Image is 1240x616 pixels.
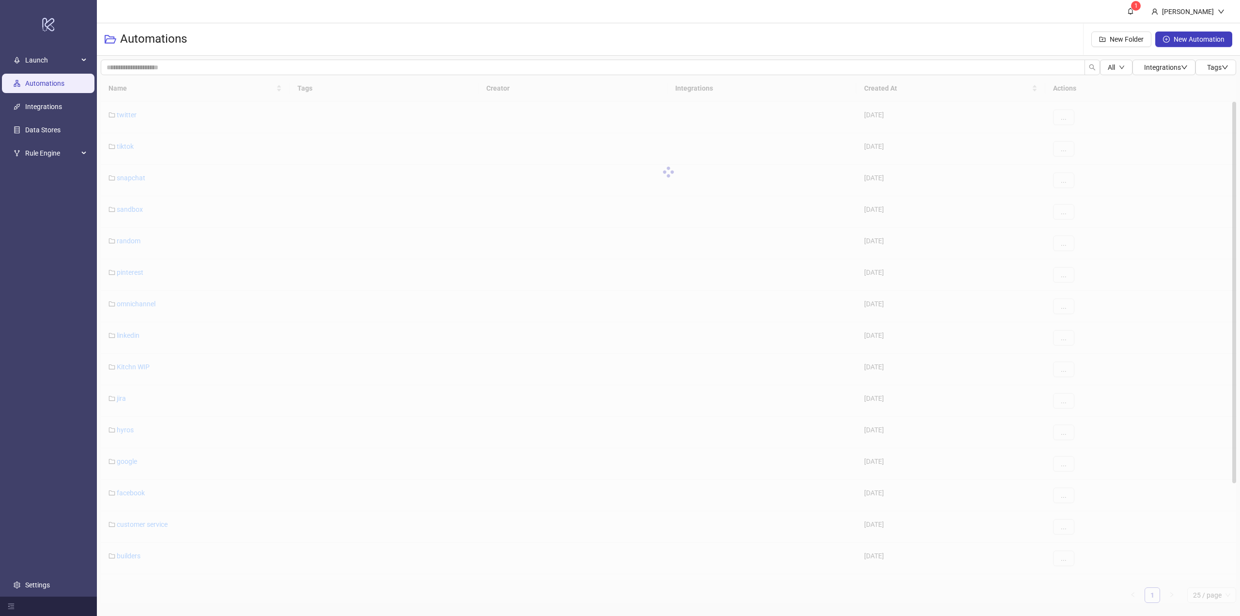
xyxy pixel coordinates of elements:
span: Launch [25,50,78,70]
a: Integrations [25,103,62,111]
span: Integrations [1144,63,1188,71]
h3: Automations [120,32,187,47]
span: bell [1127,8,1134,15]
button: New Automation [1155,32,1232,47]
span: search [1089,64,1096,71]
a: Data Stores [25,126,61,134]
span: folder-add [1099,36,1106,43]
button: Tagsdown [1195,60,1236,75]
span: 1 [1134,2,1138,9]
span: folder-open [105,33,116,45]
span: down [1119,64,1125,70]
span: New Automation [1174,35,1224,43]
button: Alldown [1100,60,1132,75]
span: All [1108,63,1115,71]
div: [PERSON_NAME] [1158,6,1218,17]
span: fork [14,150,20,157]
span: plus-circle [1163,36,1170,43]
span: Rule Engine [25,143,78,163]
span: rocket [14,57,20,63]
span: menu-fold [8,603,15,610]
span: Tags [1207,63,1228,71]
span: user [1151,8,1158,15]
span: down [1218,8,1224,15]
span: down [1222,64,1228,71]
sup: 1 [1131,1,1141,11]
a: Automations [25,79,64,87]
a: Settings [25,581,50,589]
span: New Folder [1110,35,1144,43]
button: Integrationsdown [1132,60,1195,75]
button: New Folder [1091,32,1151,47]
span: down [1181,64,1188,71]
